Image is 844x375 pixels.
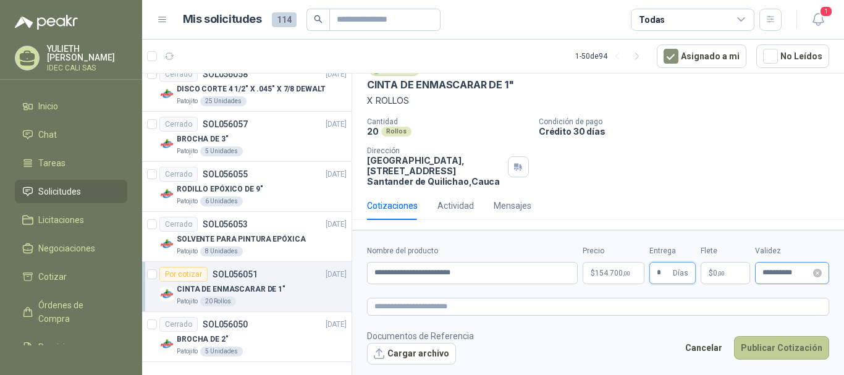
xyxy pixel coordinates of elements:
[583,245,644,257] label: Precio
[326,119,347,130] p: [DATE]
[159,237,174,251] img: Company Logo
[177,133,229,145] p: BROCHA DE 3"
[326,269,347,280] p: [DATE]
[142,262,352,312] a: Por cotizarSOL056051[DATE] Company LogoCINTA DE ENMASCARAR DE 1"Patojito20 Rollos
[709,269,713,277] span: $
[159,217,198,232] div: Cerrado
[177,183,263,195] p: RODILLO EPÓXICO DE 9"
[47,64,127,72] p: IDEC CALI SAS
[159,137,174,151] img: Company Logo
[159,317,198,332] div: Cerrado
[159,187,174,201] img: Company Logo
[657,44,746,68] button: Asignado a mi
[15,180,127,203] a: Solicitudes
[673,263,688,284] span: Días
[819,6,833,17] span: 1
[15,265,127,289] a: Cotizar
[623,270,630,277] span: ,00
[813,269,822,277] span: close-circle
[200,246,243,256] div: 8 Unidades
[595,269,630,277] span: 154.700
[159,267,208,282] div: Por cotizar
[203,70,248,78] p: SOL056058
[38,99,58,113] span: Inicio
[38,242,95,255] span: Negociaciones
[213,270,258,279] p: SOL056051
[734,336,829,360] button: Publicar Cotización
[177,146,198,156] p: Patojito
[272,12,297,27] span: 114
[142,312,352,362] a: CerradoSOL056050[DATE] Company LogoBROCHA DE 2"Patojito5 Unidades
[203,220,248,229] p: SOL056053
[203,120,248,129] p: SOL056057
[15,335,127,359] a: Remisiones
[159,67,198,82] div: Cerrado
[177,83,326,95] p: DISCO CORTE 4 1/2" X .045" X 7/8 DEWALT
[159,337,174,352] img: Company Logo
[755,245,829,257] label: Validez
[367,94,829,107] p: X ROLLOS
[494,199,531,213] div: Mensajes
[367,155,503,187] p: [GEOGRAPHIC_DATA], [STREET_ADDRESS] Santander de Quilichao , Cauca
[159,86,174,101] img: Company Logo
[159,287,174,301] img: Company Logo
[367,78,514,91] p: CINTA DE ENMASCARAR DE 1"
[701,262,750,284] p: $ 0,00
[326,319,347,331] p: [DATE]
[15,95,127,118] a: Inicio
[142,62,352,112] a: CerradoSOL056058[DATE] Company LogoDISCO CORTE 4 1/2" X .045" X 7/8 DEWALTPatojito25 Unidades
[367,245,578,257] label: Nombre del producto
[177,347,198,356] p: Patojito
[367,199,418,213] div: Cotizaciones
[183,11,262,28] h1: Mis solicitudes
[15,151,127,175] a: Tareas
[177,196,198,206] p: Patojito
[367,117,529,126] p: Cantidad
[38,185,81,198] span: Solicitudes
[38,213,84,227] span: Licitaciones
[678,336,729,360] button: Cancelar
[38,270,67,284] span: Cotizar
[203,320,248,329] p: SOL056050
[326,219,347,230] p: [DATE]
[701,245,750,257] label: Flete
[575,46,647,66] div: 1 - 50 de 94
[177,96,198,106] p: Patojito
[38,298,116,326] span: Órdenes de Compra
[314,15,323,23] span: search
[367,146,503,155] p: Dirección
[15,15,78,30] img: Logo peakr
[639,13,665,27] div: Todas
[539,117,839,126] p: Condición de pago
[381,127,411,137] div: Rollos
[15,237,127,260] a: Negociaciones
[203,170,248,179] p: SOL056055
[200,347,243,356] div: 5 Unidades
[200,146,243,156] div: 5 Unidades
[539,126,839,137] p: Crédito 30 días
[38,128,57,141] span: Chat
[177,284,285,295] p: CINTA DE ENMASCARAR DE 1"
[367,126,379,137] p: 20
[177,234,306,245] p: SOLVENTE PARA PINTURA EPÓXICA
[717,270,725,277] span: ,00
[159,117,198,132] div: Cerrado
[142,162,352,212] a: CerradoSOL056055[DATE] Company LogoRODILLO EPÓXICO DE 9"Patojito6 Unidades
[47,44,127,62] p: YULIETH [PERSON_NAME]
[200,96,247,106] div: 25 Unidades
[142,112,352,162] a: CerradoSOL056057[DATE] Company LogoBROCHA DE 3"Patojito5 Unidades
[38,156,65,170] span: Tareas
[15,123,127,146] a: Chat
[437,199,474,213] div: Actividad
[142,212,352,262] a: CerradoSOL056053[DATE] Company LogoSOLVENTE PARA PINTURA EPÓXICAPatojito8 Unidades
[367,343,456,365] button: Cargar archivo
[367,329,474,343] p: Documentos de Referencia
[756,44,829,68] button: No Leídos
[15,208,127,232] a: Licitaciones
[326,169,347,180] p: [DATE]
[807,9,829,31] button: 1
[583,262,644,284] p: $154.700,00
[326,69,347,80] p: [DATE]
[649,245,696,257] label: Entrega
